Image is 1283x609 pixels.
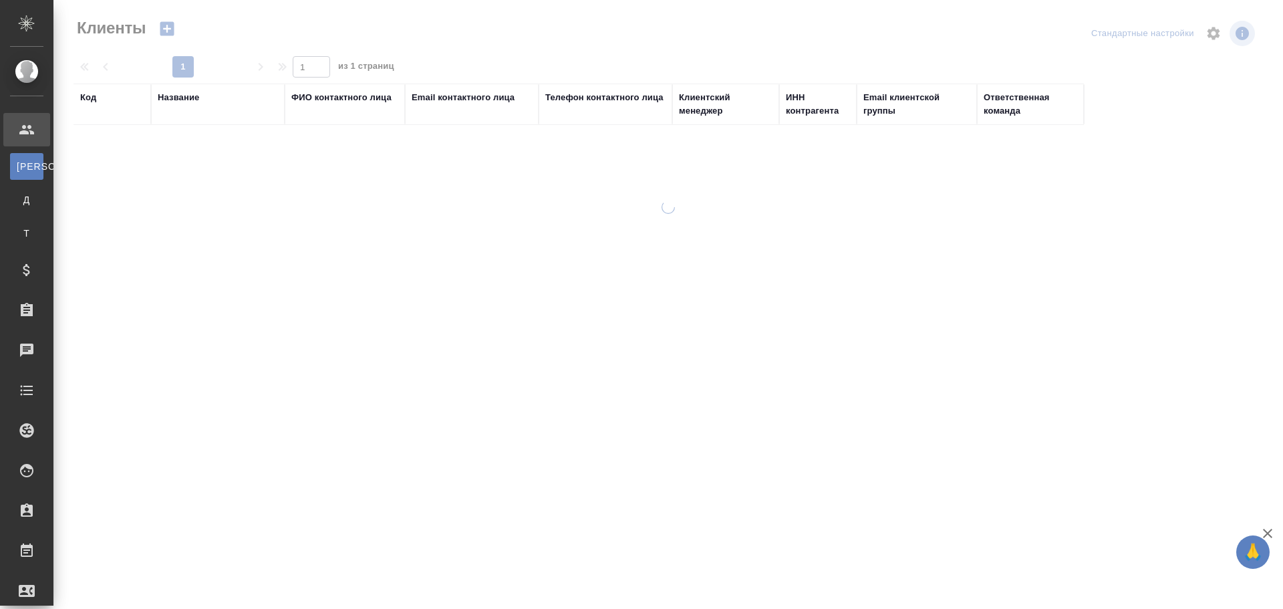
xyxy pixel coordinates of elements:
[17,160,37,173] span: [PERSON_NAME]
[984,91,1077,118] div: Ответственная команда
[291,91,392,104] div: ФИО контактного лица
[786,91,850,118] div: ИНН контрагента
[17,193,37,207] span: Д
[10,220,43,247] a: Т
[10,153,43,180] a: [PERSON_NAME]
[17,227,37,240] span: Т
[863,91,970,118] div: Email клиентской группы
[1242,538,1264,566] span: 🙏
[679,91,772,118] div: Клиентский менеджер
[80,91,96,104] div: Код
[545,91,664,104] div: Телефон контактного лица
[10,187,43,213] a: Д
[158,91,199,104] div: Название
[1236,535,1270,569] button: 🙏
[412,91,515,104] div: Email контактного лица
